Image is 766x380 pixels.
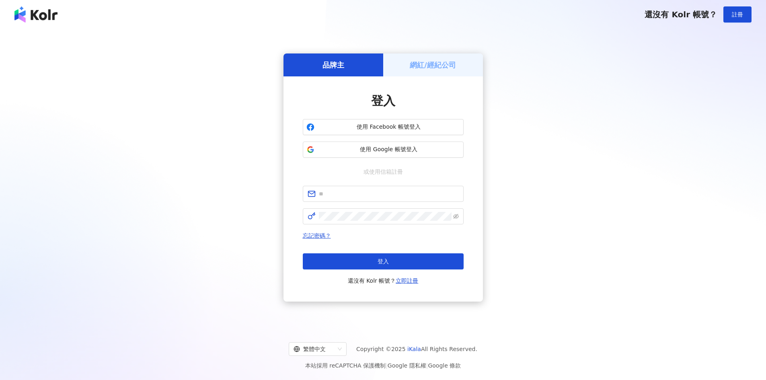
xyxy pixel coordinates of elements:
[294,343,335,355] div: 繁體中文
[410,60,456,70] h5: 網紅/經紀公司
[386,362,388,369] span: |
[453,214,459,219] span: eye-invisible
[426,362,428,369] span: |
[303,119,464,135] button: 使用 Facebook 帳號登入
[723,6,752,23] button: 註冊
[732,11,743,18] span: 註冊
[407,346,421,352] a: iKala
[303,253,464,269] button: 登入
[303,232,331,239] a: 忘記密碼？
[303,142,464,158] button: 使用 Google 帳號登入
[318,146,460,154] span: 使用 Google 帳號登入
[378,258,389,265] span: 登入
[645,10,717,19] span: 還沒有 Kolr 帳號？
[322,60,344,70] h5: 品牌主
[348,276,419,286] span: 還沒有 Kolr 帳號？
[371,94,395,108] span: 登入
[396,277,418,284] a: 立即註冊
[428,362,461,369] a: Google 條款
[14,6,58,23] img: logo
[305,361,461,370] span: 本站採用 reCAPTCHA 保護機制
[358,167,409,176] span: 或使用信箱註冊
[318,123,460,131] span: 使用 Facebook 帳號登入
[388,362,426,369] a: Google 隱私權
[356,344,477,354] span: Copyright © 2025 All Rights Reserved.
